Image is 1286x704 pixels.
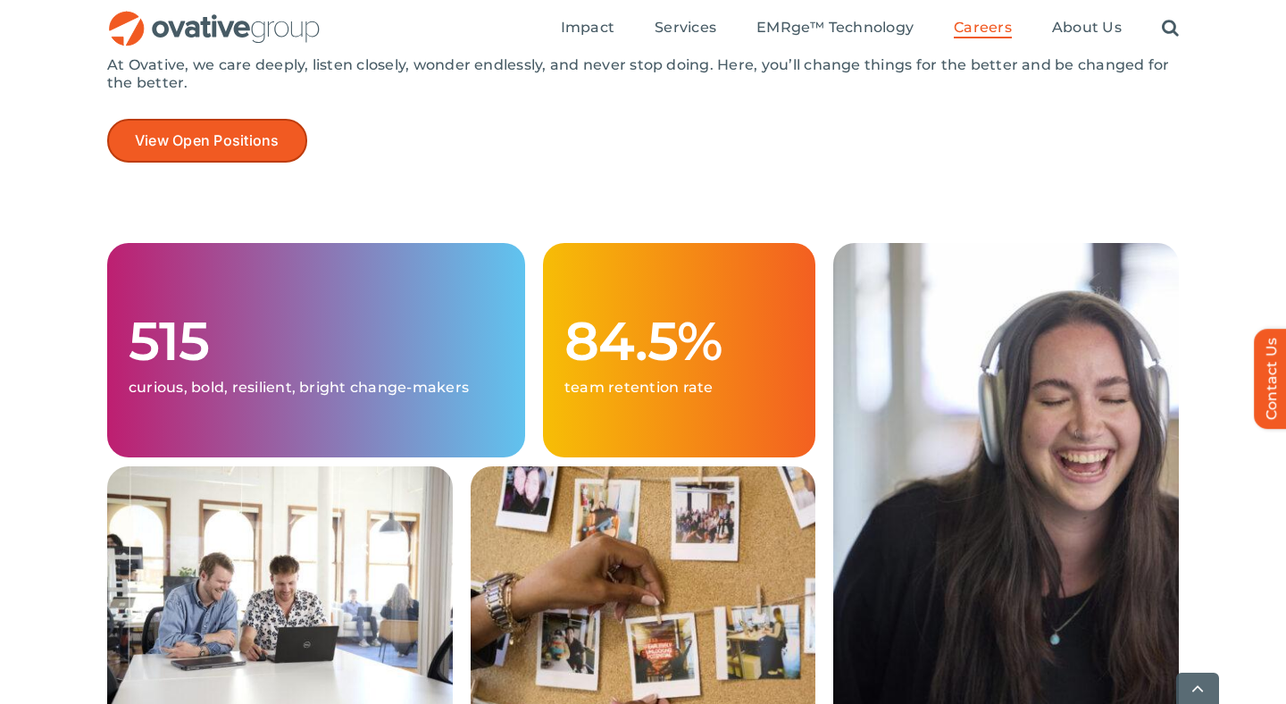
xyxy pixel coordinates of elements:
[107,56,1179,92] p: At Ovative, we care deeply, listen closely, wonder endlessly, and never stop doing. Here, you’ll ...
[561,19,614,38] a: Impact
[564,379,794,397] p: team retention rate
[561,19,614,37] span: Impact
[129,379,504,397] p: curious, bold, resilient, bright change-makers
[107,119,307,163] a: View Open Positions
[756,19,914,38] a: EMRge™ Technology
[107,9,321,26] a: OG_Full_horizontal_RGB
[135,132,280,149] span: View Open Positions
[1162,19,1179,38] a: Search
[564,313,794,370] h1: 84.5%
[954,19,1012,37] span: Careers
[655,19,716,37] span: Services
[756,19,914,37] span: EMRge™ Technology
[1052,19,1122,37] span: About Us
[129,313,504,370] h1: 515
[954,19,1012,38] a: Careers
[655,19,716,38] a: Services
[1052,19,1122,38] a: About Us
